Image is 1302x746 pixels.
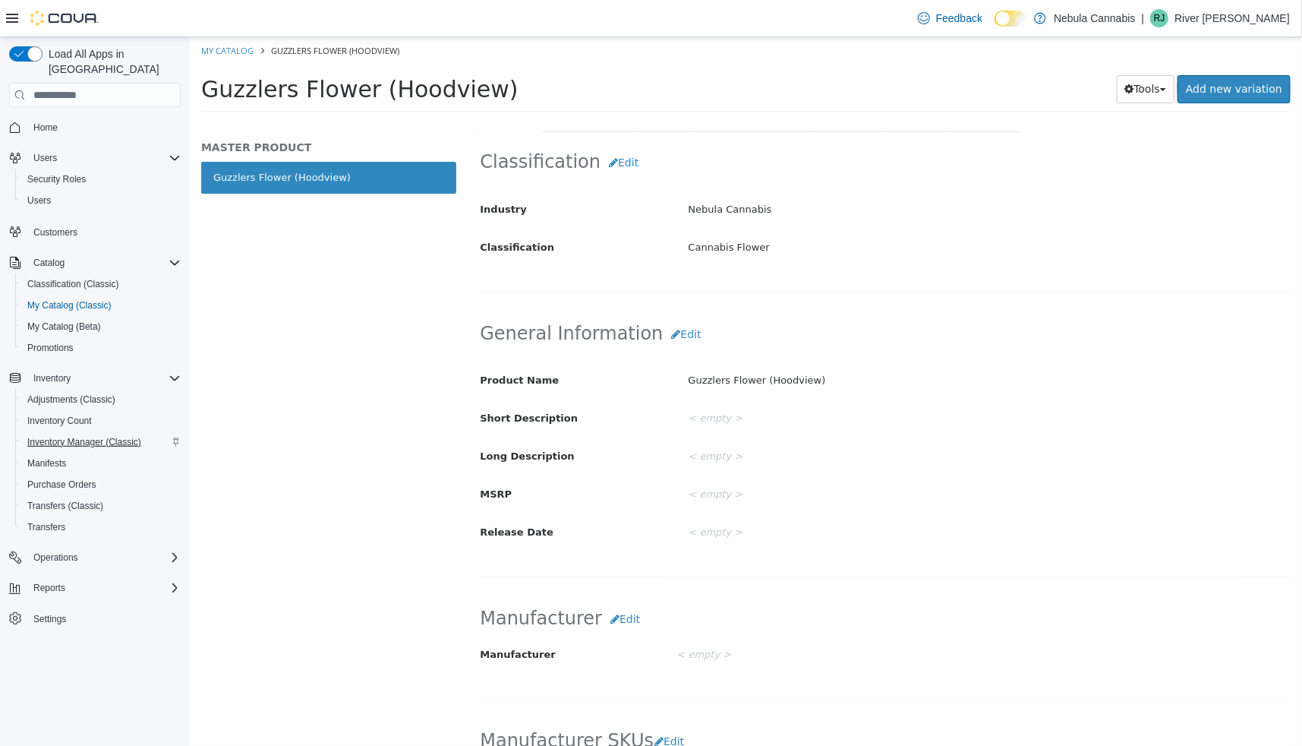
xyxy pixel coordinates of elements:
[487,160,1111,186] div: Nebula Cannabis
[21,275,125,293] a: Classification (Classic)
[15,453,187,474] button: Manifests
[487,198,1111,224] div: Cannabis Flower
[27,500,103,512] span: Transfers (Classic)
[21,454,181,473] span: Manifests
[33,257,65,269] span: Catalog
[936,11,982,26] span: Feedback
[27,149,181,167] span: Users
[487,482,1111,509] div: < empty >
[290,691,503,719] h2: Manufacturer SKUs
[33,582,65,594] span: Reports
[21,433,181,451] span: Inventory Manager (Classic)
[27,548,84,567] button: Operations
[3,147,187,169] button: Users
[3,116,187,138] button: Home
[33,372,71,384] span: Inventory
[3,547,187,568] button: Operations
[21,412,181,430] span: Inventory Count
[27,369,181,387] span: Inventory
[912,3,988,33] a: Feedback
[21,497,181,515] span: Transfers (Classic)
[988,38,1101,66] a: Add new variation
[487,330,1111,357] div: Guzzlers Flower (Hoodview)
[33,552,78,564] span: Operations
[27,579,71,597] button: Reports
[43,46,181,77] span: Load All Apps in [GEOGRAPHIC_DATA]
[27,548,181,567] span: Operations
[290,612,365,623] span: Manufacturer
[33,122,58,134] span: Home
[1142,9,1145,27] p: |
[11,8,64,19] a: My Catalog
[21,191,181,210] span: Users
[927,38,985,66] button: Tools
[1150,9,1168,27] div: River Jane Valentine
[27,479,96,491] span: Purchase Orders
[33,226,77,239] span: Customers
[411,112,457,140] button: Edit
[290,166,337,178] span: Industry
[487,444,1111,471] div: < empty >
[15,190,187,211] button: Users
[9,110,181,669] nav: Complex example
[27,223,84,242] a: Customers
[21,318,181,336] span: My Catalog (Beta)
[27,119,64,137] a: Home
[3,368,187,389] button: Inventory
[21,518,181,536] span: Transfers
[21,170,181,188] span: Security Roles
[27,369,77,387] button: Inventory
[21,412,98,430] a: Inventory Count
[1174,9,1290,27] p: River [PERSON_NAME]
[27,321,101,333] span: My Catalog (Beta)
[27,579,181,597] span: Reports
[290,204,364,216] span: Classification
[487,406,1111,433] div: < empty >
[290,568,1100,596] h2: Manufacturer
[11,103,266,117] h5: MASTER PRODUCT
[21,454,72,473] a: Manifests
[15,337,187,359] button: Promotions
[21,476,102,494] a: Purchase Orders
[464,691,503,719] button: Edit
[1154,9,1165,27] span: RJ
[15,316,187,337] button: My Catalog (Beta)
[27,342,74,354] span: Promotions
[27,610,72,628] a: Settings
[21,339,80,357] a: Promotions
[27,278,119,290] span: Classification (Classic)
[15,431,187,453] button: Inventory Manager (Classic)
[15,295,187,316] button: My Catalog (Classic)
[21,191,57,210] a: Users
[15,389,187,410] button: Adjustments (Classic)
[473,283,519,311] button: Edit
[21,275,181,293] span: Classification (Classic)
[487,605,1111,631] div: < empty >
[27,173,86,185] span: Security Roles
[3,220,187,242] button: Customers
[21,339,181,357] span: Promotions
[27,299,112,311] span: My Catalog (Classic)
[27,415,92,427] span: Inventory Count
[21,518,71,536] a: Transfers
[290,112,1100,140] h2: Classification
[15,495,187,517] button: Transfers (Classic)
[21,476,181,494] span: Purchase Orders
[27,222,181,241] span: Customers
[27,436,141,448] span: Inventory Manager (Classic)
[21,433,147,451] a: Inventory Manager (Classic)
[27,457,66,469] span: Manifests
[27,149,63,167] button: Users
[30,11,99,26] img: Cova
[995,11,1026,27] input: Dark Mode
[290,337,369,349] span: Product Name
[290,375,388,387] span: Short Description
[290,489,364,501] span: Release Date
[21,296,118,315] a: My Catalog (Classic)
[21,390,181,409] span: Adjustments (Classic)
[27,254,181,272] span: Catalog
[33,613,66,625] span: Settings
[3,608,187,630] button: Settings
[27,194,51,207] span: Users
